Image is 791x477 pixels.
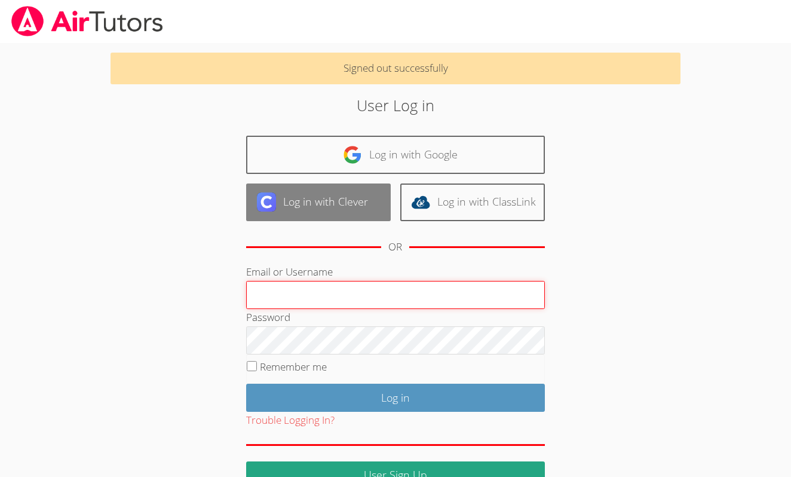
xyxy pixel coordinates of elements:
img: clever-logo-6eab21bc6e7a338710f1a6ff85c0baf02591cd810cc4098c63d3a4b26e2feb20.svg [257,192,276,212]
a: Log in with ClassLink [400,184,545,221]
div: OR [388,239,402,256]
label: Email or Username [246,265,333,279]
button: Trouble Logging In? [246,412,335,429]
a: Log in with Clever [246,184,391,221]
p: Signed out successfully [111,53,680,84]
label: Remember me [260,360,327,374]
a: Log in with Google [246,136,545,173]
label: Password [246,310,290,324]
input: Log in [246,384,545,412]
img: classlink-logo-d6bb404cc1216ec64c9a2012d9dc4662098be43eaf13dc465df04b49fa7ab582.svg [411,192,430,212]
img: google-logo-50288ca7cdecda66e5e0955fdab243c47b7ad437acaf1139b6f446037453330a.svg [343,145,362,164]
h2: User Log in [182,94,609,117]
img: airtutors_banner-c4298cdbf04f3fff15de1276eac7730deb9818008684d7c2e4769d2f7ddbe033.png [10,6,164,36]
